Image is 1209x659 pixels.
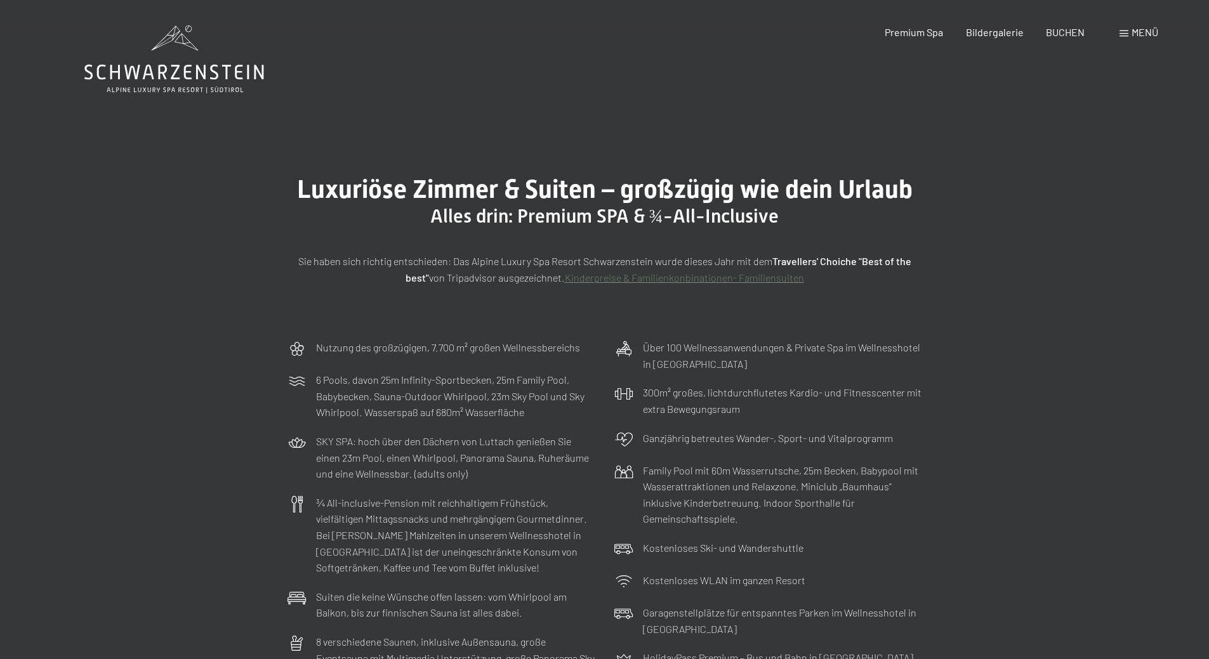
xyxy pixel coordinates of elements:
p: ¾ All-inclusive-Pension mit reichhaltigem Frühstück, vielfältigen Mittagssnacks und mehrgängigem ... [316,495,595,576]
p: Kostenloses Ski- und Wandershuttle [643,540,803,556]
p: 6 Pools, davon 25m Infinity-Sportbecken, 25m Family Pool, Babybecken, Sauna-Outdoor Whirlpool, 23... [316,372,595,421]
p: Suiten die keine Wünsche offen lassen: vom Whirlpool am Balkon, bis zur finnischen Sauna ist alle... [316,589,595,621]
p: Sie haben sich richtig entschieden: Das Alpine Luxury Spa Resort Schwarzenstein wurde dieses Jahr... [287,253,922,285]
p: Kostenloses WLAN im ganzen Resort [643,572,805,589]
p: Family Pool mit 60m Wasserrutsche, 25m Becken, Babypool mit Wasserattraktionen und Relaxzone. Min... [643,462,922,527]
span: Alles drin: Premium SPA & ¾-All-Inclusive [430,205,779,227]
p: SKY SPA: hoch über den Dächern von Luttach genießen Sie einen 23m Pool, einen Whirlpool, Panorama... [316,433,595,482]
p: Über 100 Wellnessanwendungen & Private Spa im Wellnesshotel in [GEOGRAPHIC_DATA] [643,339,922,372]
p: Garagenstellplätze für entspanntes Parken im Wellnesshotel in [GEOGRAPHIC_DATA] [643,604,922,637]
a: Bildergalerie [966,26,1024,38]
a: Premium Spa [885,26,943,38]
a: Kinderpreise & Familienkonbinationen- Familiensuiten [565,271,804,284]
span: Luxuriöse Zimmer & Suiten – großzügig wie dein Urlaub [297,174,913,204]
p: 300m² großes, lichtdurchflutetes Kardio- und Fitnesscenter mit extra Bewegungsraum [643,384,922,417]
p: Ganzjährig betreutes Wander-, Sport- und Vitalprogramm [643,430,893,447]
strong: Travellers' Choiche "Best of the best" [406,255,911,284]
a: BUCHEN [1046,26,1085,38]
p: Nutzung des großzügigen, 7.700 m² großen Wellnessbereichs [316,339,580,356]
span: Menü [1132,26,1158,38]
